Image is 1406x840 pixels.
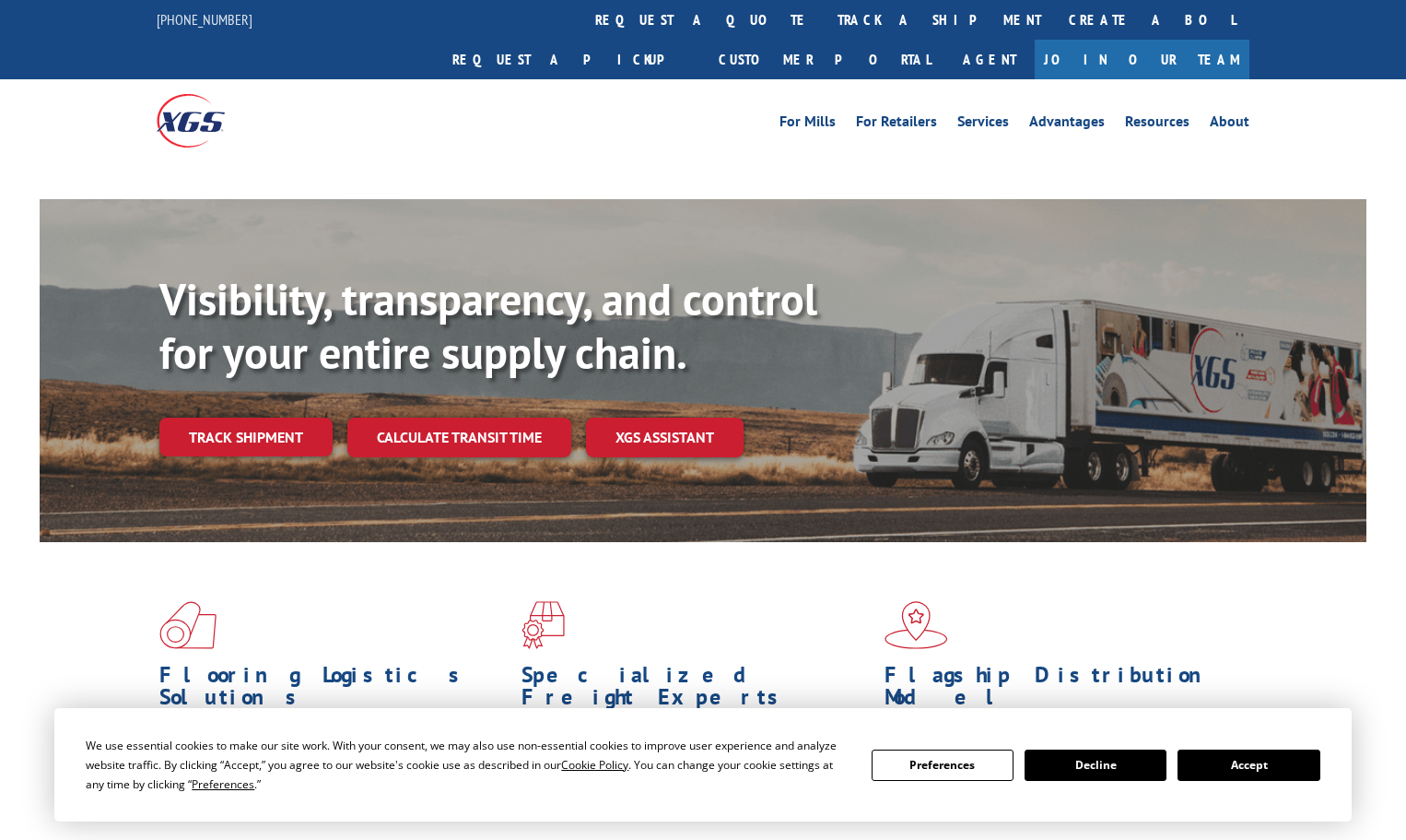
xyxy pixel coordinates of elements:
h1: Flagship Distribution Model [885,664,1233,717]
img: xgs-icon-flagship-distribution-model-red [885,601,948,649]
a: Request a pickup [439,40,705,79]
a: For Mills [779,114,836,135]
span: Cookie Policy [561,757,628,773]
button: Accept [1178,750,1319,781]
a: Resources [1125,114,1189,135]
img: xgs-icon-focused-on-flooring-red [521,601,565,649]
span: Preferences [192,776,254,792]
a: Agent [944,40,1035,79]
a: Track shipment [159,418,333,456]
b: Visibility, transparency, and control for your entire supply chain. [159,270,817,381]
div: We use essential cookies to make our site work. With your consent, we may also use non-essential ... [86,736,849,794]
div: Cookie Consent Prompt [54,708,1352,822]
h1: Flooring Logistics Solutions [159,664,508,717]
a: Calculate transit time [347,418,571,457]
button: Decline [1025,750,1166,781]
a: Join Our Team [1035,40,1249,79]
a: Customer Portal [705,40,944,79]
a: [PHONE_NUMBER] [157,10,252,29]
a: Services [957,114,1009,135]
button: Preferences [872,750,1013,781]
img: xgs-icon-total-supply-chain-intelligence-red [159,601,217,649]
a: Advantages [1029,114,1105,135]
a: For Retailers [856,114,937,135]
a: XGS ASSISTANT [586,418,744,457]
h1: Specialized Freight Experts [521,664,870,717]
a: About [1210,114,1249,135]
